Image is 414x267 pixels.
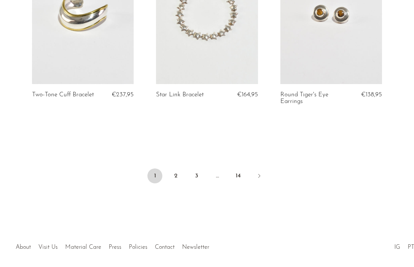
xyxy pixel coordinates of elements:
[65,244,101,250] a: Material Care
[280,91,347,105] a: Round Tiger's Eye Earrings
[210,168,225,183] span: …
[12,238,213,252] ul: Quick links
[361,91,382,98] span: €138,95
[156,91,204,98] a: Star Link Bracelet
[32,91,94,98] a: Two-Tone Cuff Bracelet
[252,168,267,185] a: Next
[38,244,58,250] a: Visit Us
[189,168,204,183] a: 3
[16,244,31,250] a: About
[109,244,121,250] a: Press
[168,168,183,183] a: 2
[231,168,246,183] a: 14
[147,168,162,183] span: 1
[112,91,134,98] span: €237,95
[394,244,400,250] a: IG
[129,244,147,250] a: Policies
[237,91,258,98] span: €164,95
